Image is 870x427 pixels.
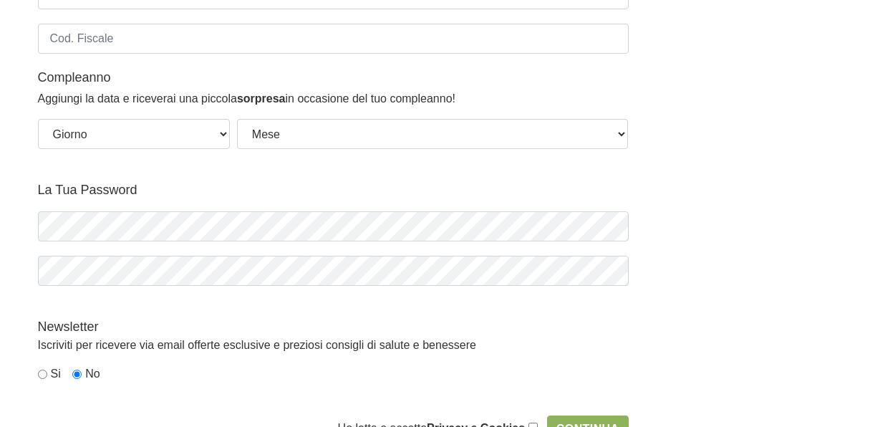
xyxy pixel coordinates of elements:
[38,68,629,87] legend: Compleanno
[38,24,629,54] input: Cod. Fiscale
[38,317,629,337] legend: Newsletter
[85,365,100,383] label: No
[38,181,629,200] legend: La Tua Password
[237,92,286,105] strong: sorpresa
[38,87,629,107] p: Aggiungi la data e riceverai una piccola in occasione del tuo compleanno!
[38,337,629,354] p: Iscriviti per ricevere via email offerte esclusive e preziosi consigli di salute e benessere
[51,365,61,383] label: Si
